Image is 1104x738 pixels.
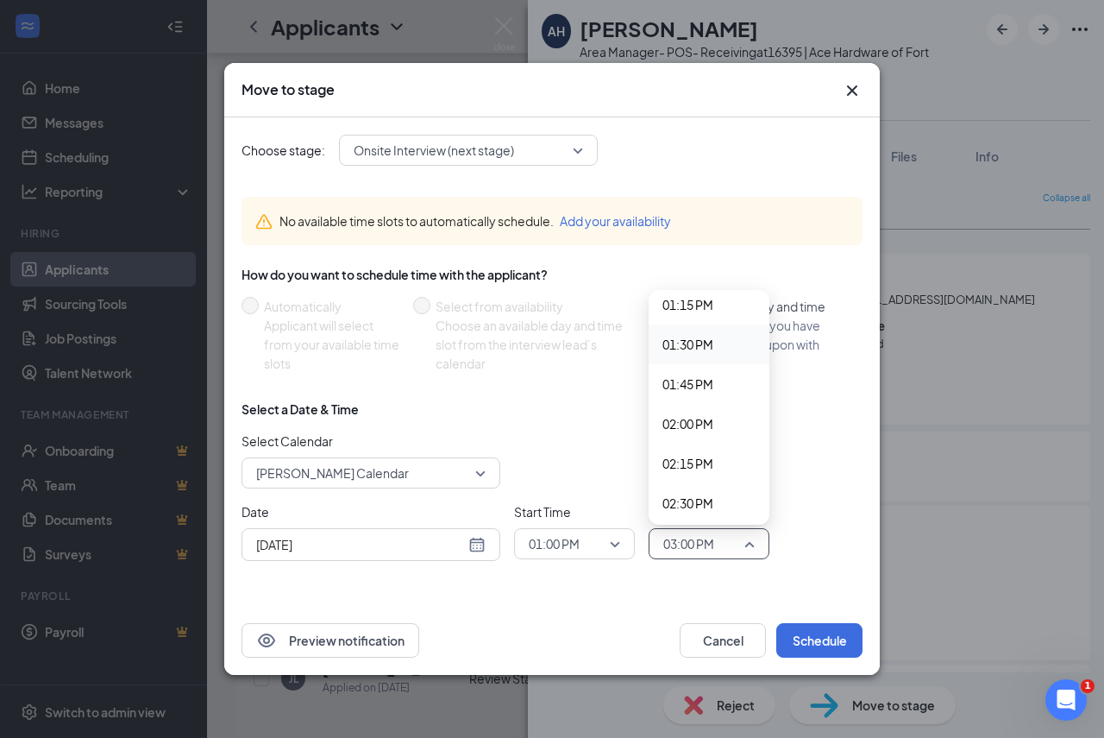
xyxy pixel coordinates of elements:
button: Add your availability [560,211,671,230]
div: Choose an available day and time slot from the interview lead’s calendar [436,316,640,373]
svg: Warning [255,213,273,230]
span: 01:45 PM [662,375,713,394]
h3: Move to stage [241,80,335,99]
svg: Eye [256,630,277,651]
span: 02:30 PM [662,494,713,513]
input: Sep 3, 2025 [256,535,465,554]
div: No available time slots to automatically schedule. [279,211,849,230]
span: Select Calendar [241,432,500,451]
span: [PERSON_NAME] Calendar [256,460,409,486]
svg: Cross [842,80,862,101]
div: Select from availability [436,297,640,316]
span: Start Time [514,502,635,521]
button: Close [842,80,862,101]
button: EyePreview notification [241,623,419,658]
span: Choose stage: [241,141,325,160]
div: Automatically [264,297,399,316]
span: 02:00 PM [662,414,713,433]
iframe: Intercom live chat [1045,679,1087,721]
span: 1 [1081,679,1095,693]
button: Cancel [680,623,766,658]
span: Onsite Interview (next stage) [354,137,514,163]
span: 03:00 PM [663,531,714,557]
span: 02:15 PM [662,454,713,473]
button: Schedule [776,623,862,658]
span: 01:00 PM [529,531,580,557]
span: 01:30 PM [662,335,713,354]
div: Applicant will select from your available time slots [264,316,399,373]
div: Select a Date & Time [241,401,359,418]
div: How do you want to schedule time with the applicant? [241,266,862,283]
span: 01:15 PM [662,295,713,314]
span: Date [241,502,500,521]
